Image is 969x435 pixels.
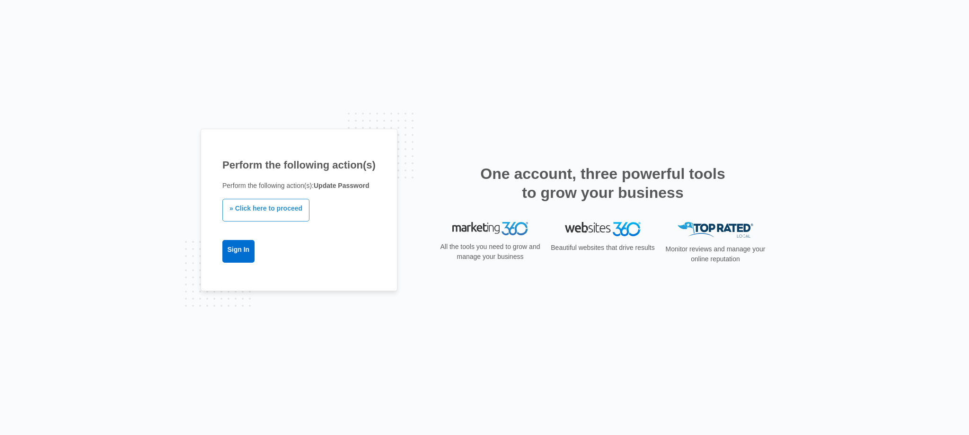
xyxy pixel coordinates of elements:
[222,181,376,191] p: Perform the following action(s):
[452,222,528,235] img: Marketing 360
[678,222,753,238] img: Top Rated Local
[565,222,641,236] img: Websites 360
[314,182,369,189] b: Update Password
[550,243,656,253] p: Beautiful websites that drive results
[662,244,768,264] p: Monitor reviews and manage your online reputation
[477,164,728,202] h2: One account, three powerful tools to grow your business
[222,199,309,222] a: » Click here to proceed
[222,240,255,263] a: Sign In
[222,157,376,173] h1: Perform the following action(s)
[437,242,543,262] p: All the tools you need to grow and manage your business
